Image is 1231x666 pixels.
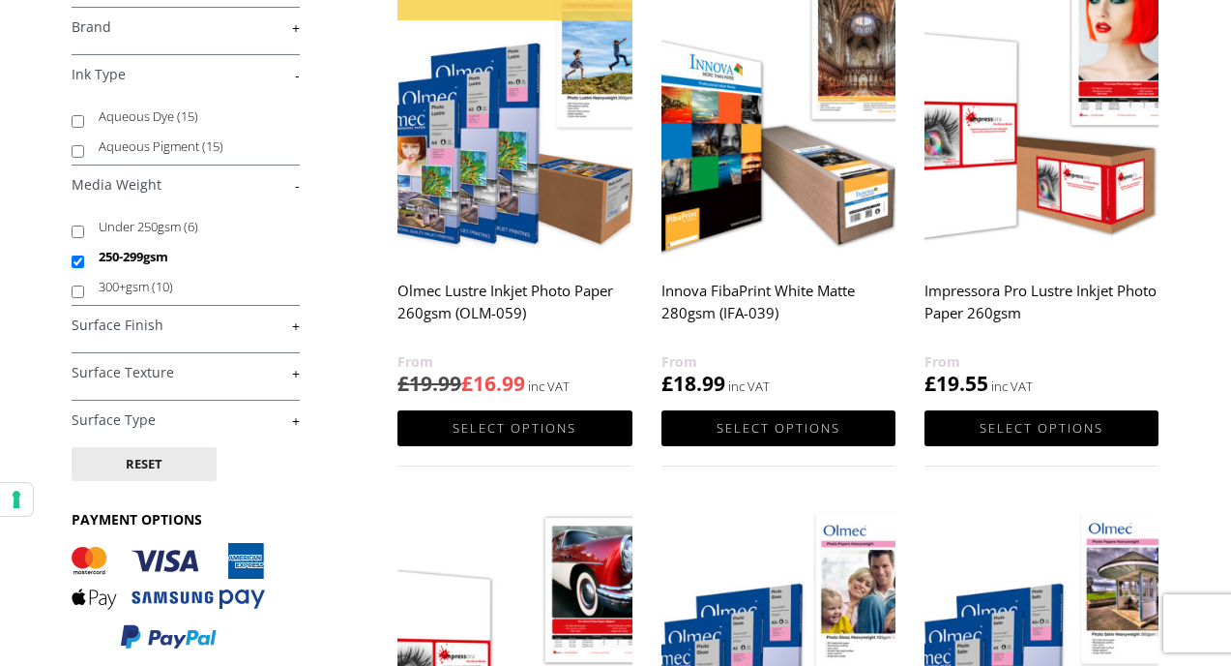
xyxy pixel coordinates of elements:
a: Select options for “Olmec Lustre Inkjet Photo Paper 260gsm (OLM-059)” [397,410,631,446]
h4: Surface Texture [72,352,300,391]
span: £ [461,370,473,397]
h4: Surface Finish [72,305,300,344]
label: Under 250gsm [99,212,281,242]
h3: PAYMENT OPTIONS [72,510,300,529]
span: (6) [184,218,198,235]
button: Reset [72,447,217,481]
a: Select options for “Impressora Pro Lustre Inkjet Photo Paper 260gsm” [924,410,1158,446]
label: 300+gsm [99,272,281,302]
h4: Ink Type [72,54,300,93]
h4: Surface Type [72,400,300,439]
a: - [72,176,300,195]
span: £ [661,370,673,397]
bdi: 19.55 [924,370,988,397]
span: (15) [177,107,198,125]
label: Aqueous Dye [99,102,281,132]
span: £ [924,370,936,397]
a: + [72,364,300,382]
span: (15) [202,137,223,155]
span: (10) [152,278,173,295]
a: + [72,411,300,430]
a: Select options for “Innova FibaPrint White Matte 280gsm (IFA-039)” [661,410,895,446]
a: - [72,66,300,84]
h2: Olmec Lustre Inkjet Photo Paper 260gsm (OLM-059) [397,273,631,350]
h4: Brand [72,7,300,45]
bdi: 16.99 [461,370,525,397]
h2: Impressora Pro Lustre Inkjet Photo Paper 260gsm [924,273,1158,350]
h2: Innova FibaPrint White Matte 280gsm (IFA-039) [661,273,895,350]
h4: Media Weight [72,165,300,203]
label: 250-299gsm [99,242,281,272]
bdi: 19.99 [397,370,461,397]
a: + [72,18,300,37]
span: £ [397,370,409,397]
bdi: 18.99 [661,370,725,397]
img: PAYMENT OPTIONS [72,543,265,651]
a: + [72,317,300,335]
label: Aqueous Pigment [99,132,281,162]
